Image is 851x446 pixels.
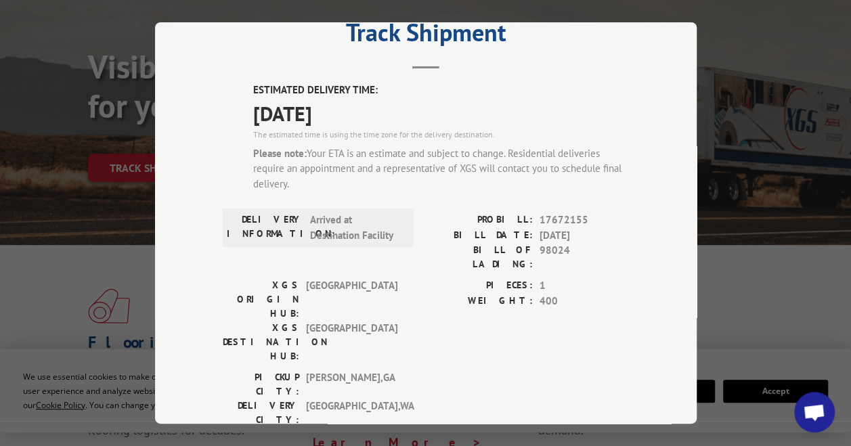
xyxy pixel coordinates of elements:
[426,243,533,271] label: BILL OF LADING:
[253,146,629,192] div: Your ETA is an estimate and subject to change. Residential deliveries require an appointment and ...
[253,129,629,141] div: The estimated time is using the time zone for the delivery destination.
[426,213,533,228] label: PROBILL:
[540,243,629,271] span: 98024
[306,321,397,363] span: [GEOGRAPHIC_DATA]
[223,23,629,49] h2: Track Shipment
[426,294,533,309] label: WEIGHT:
[223,321,299,363] label: XGS DESTINATION HUB:
[540,294,629,309] span: 400
[794,392,835,432] div: Open chat
[227,213,303,243] label: DELIVERY INFORMATION:
[253,83,629,98] label: ESTIMATED DELIVERY TIME:
[223,278,299,321] label: XGS ORIGIN HUB:
[223,399,299,427] label: DELIVERY CITY:
[223,370,299,399] label: PICKUP CITY:
[540,278,629,294] span: 1
[306,399,397,427] span: [GEOGRAPHIC_DATA] , WA
[306,278,397,321] span: [GEOGRAPHIC_DATA]
[253,98,629,129] span: [DATE]
[540,213,629,228] span: 17672155
[426,278,533,294] label: PIECES:
[310,213,401,243] span: Arrived at Destination Facility
[540,228,629,244] span: [DATE]
[306,370,397,399] span: [PERSON_NAME] , GA
[253,147,307,160] strong: Please note:
[426,228,533,244] label: BILL DATE:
